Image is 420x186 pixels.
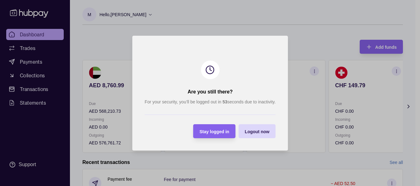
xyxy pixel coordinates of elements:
[222,99,227,104] strong: 53
[245,129,269,134] span: Logout now
[145,98,275,105] p: For your security, you’ll be logged out in seconds due to inactivity.
[199,129,229,134] span: Stay logged in
[238,124,275,138] button: Logout now
[187,88,233,95] h2: Are you still there?
[193,124,235,138] button: Stay logged in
